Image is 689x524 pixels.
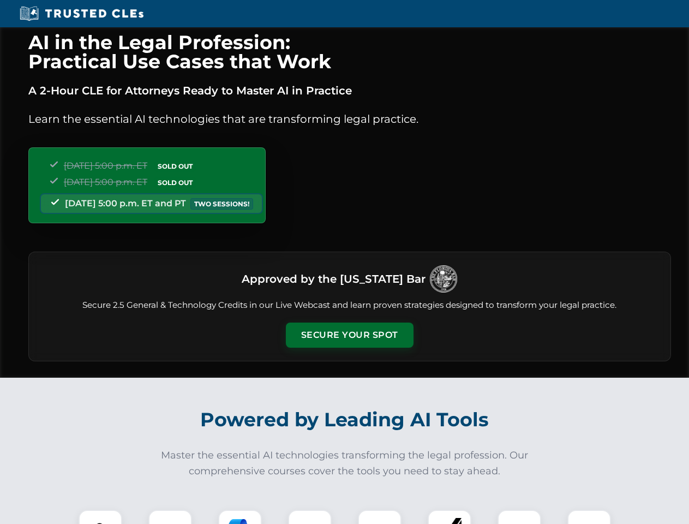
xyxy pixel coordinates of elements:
h2: Powered by Leading AI Tools [43,401,647,439]
p: Learn the essential AI technologies that are transforming legal practice. [28,110,671,128]
img: Trusted CLEs [16,5,147,22]
h3: Approved by the [US_STATE] Bar [242,269,426,289]
span: [DATE] 5:00 p.m. ET [64,177,147,187]
img: Logo [430,265,457,293]
span: SOLD OUT [154,160,196,172]
p: Secure 2.5 General & Technology Credits in our Live Webcast and learn proven strategies designed ... [42,299,657,312]
p: Master the essential AI technologies transforming the legal profession. Our comprehensive courses... [154,448,536,479]
span: SOLD OUT [154,177,196,188]
button: Secure Your Spot [286,323,414,348]
p: A 2-Hour CLE for Attorneys Ready to Master AI in Practice [28,82,671,99]
h1: AI in the Legal Profession: Practical Use Cases that Work [28,33,671,71]
span: [DATE] 5:00 p.m. ET [64,160,147,171]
